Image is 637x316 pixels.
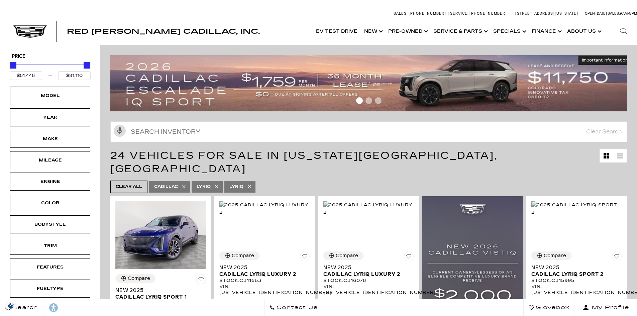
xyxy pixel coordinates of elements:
a: Finance [528,18,564,45]
div: Stock : C311653 [219,278,310,284]
span: Glovebox [534,303,569,312]
div: Mileage [33,156,67,164]
a: Sales: [PHONE_NUMBER] [394,12,448,15]
a: 2509-September-FOM-Escalade-IQ-Lease9 [110,55,632,111]
span: Cadillac LYRIQ Sport 2 [531,271,617,278]
button: Save Vehicle [300,251,310,264]
span: 9 AM-6 PM [620,11,637,16]
svg: Click to toggle on voice search [114,125,126,137]
span: Go to slide 1 [356,97,363,104]
span: LYRIQ [229,183,243,191]
div: ColorColor [10,194,90,212]
input: Minimum [10,71,42,80]
div: Compare [232,253,254,259]
a: Pre-Owned [385,18,430,45]
div: Trim [33,242,67,249]
div: EngineEngine [10,173,90,191]
div: Model [33,92,67,99]
button: Save Vehicle [612,251,622,264]
div: Color [33,199,67,207]
button: Compare Vehicle [323,251,363,260]
input: Maximum [58,71,91,80]
div: Year [33,114,67,121]
span: Cadillac LYRIQ Luxury 2 [219,271,305,278]
span: My Profile [589,303,629,312]
span: Search [10,303,38,312]
span: New 2025 [323,264,409,271]
div: MakeMake [10,130,90,148]
span: New 2025 [219,264,305,271]
span: 24 Vehicles for Sale in [US_STATE][GEOGRAPHIC_DATA], [GEOGRAPHIC_DATA] [110,149,498,175]
span: Service: [450,11,468,16]
a: EV Test Drive [313,18,361,45]
span: Cadillac LYRIQ Luxury 2 [323,271,409,278]
h5: Price [12,54,89,60]
div: Fueltype [33,285,67,292]
a: Red [PERSON_NAME] Cadillac, Inc. [67,28,260,35]
a: [STREET_ADDRESS][US_STATE] [515,11,578,16]
span: Sales: [608,11,620,16]
span: Lyriq [197,183,211,191]
span: New 2025 [531,264,617,271]
div: Bodystyle [33,221,67,228]
a: New 2025Cadillac LYRIQ Sport 2 [531,264,622,278]
input: Search Inventory [110,121,627,142]
div: VIN: [US_VEHICLE_IDENTIFICATION_NUMBER] [323,284,414,296]
img: 2025 Cadillac LYRIQ Sport 1 [115,201,206,269]
span: [PHONE_NUMBER] [469,11,507,16]
div: Compare [128,276,150,282]
button: Compare Vehicle [115,274,155,283]
div: Maximum Price [84,62,90,69]
section: Click to Open Cookie Consent Modal [3,302,19,309]
div: Compare [544,253,566,259]
span: Cadillac LYRIQ Sport 1 [115,294,201,300]
div: FueltypeFueltype [10,280,90,298]
div: Minimum Price [10,62,16,69]
div: ModelModel [10,87,90,105]
button: Important Information [578,55,632,65]
span: Important Information [582,58,628,63]
img: 2025 Cadillac LYRIQ Luxury 2 [323,201,414,216]
span: Open [DATE] [585,11,607,16]
a: New 2025Cadillac LYRIQ Luxury 2 [323,264,414,278]
div: Engine [33,178,67,185]
span: Sales: [394,11,408,16]
div: TrimTrim [10,237,90,255]
button: Save Vehicle [404,251,414,264]
div: Make [33,135,67,142]
span: Go to slide 2 [365,97,372,104]
a: Contact Us [264,299,323,316]
img: Cadillac Dark Logo with Cadillac White Text [13,25,47,38]
div: Price [10,60,91,80]
span: Red [PERSON_NAME] Cadillac, Inc. [67,27,260,35]
a: About Us [564,18,604,45]
a: Specials [490,18,528,45]
a: New 2025Cadillac LYRIQ Sport 1 [115,287,206,300]
div: YearYear [10,108,90,126]
a: Service & Parts [430,18,490,45]
div: FeaturesFeatures [10,258,90,276]
button: Compare Vehicle [531,251,571,260]
div: MileageMileage [10,151,90,169]
img: Opt-Out Icon [3,302,19,309]
a: Glovebox [523,299,575,316]
div: Features [33,264,67,271]
button: Open user profile menu [575,299,637,316]
a: New [361,18,385,45]
span: Contact Us [275,303,318,312]
img: 2025 Cadillac LYRIQ Sport 2 [531,201,622,216]
button: Save Vehicle [196,274,206,287]
div: Stock : C315995 [531,278,622,284]
span: New 2025 [115,287,201,294]
img: 2025 Cadillac LYRIQ Luxury 2 [219,201,310,216]
div: Compare [336,253,358,259]
span: Cadillac [154,183,178,191]
div: VIN: [US_VEHICLE_IDENTIFICATION_NUMBER] [531,284,622,296]
a: New 2025Cadillac LYRIQ Luxury 2 [219,264,310,278]
div: BodystyleBodystyle [10,215,90,233]
span: [PHONE_NUMBER] [409,11,446,16]
div: VIN: [US_VEHICLE_IDENTIFICATION_NUMBER] [219,284,310,296]
a: Service: [PHONE_NUMBER] [448,12,509,15]
button: Compare Vehicle [219,251,259,260]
